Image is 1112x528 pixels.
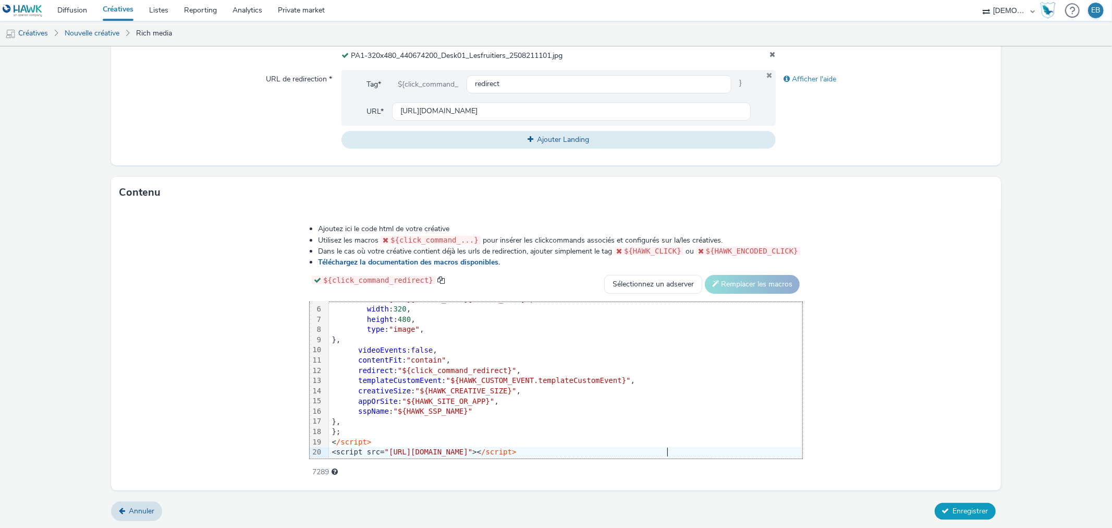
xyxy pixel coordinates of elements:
[329,345,802,356] div: : ,
[389,325,420,333] span: "image"
[385,448,473,456] span: "[URL][DOMAIN_NAME]"
[358,407,389,415] span: sspName
[398,315,411,323] span: 480
[398,366,517,375] span: "${click_command_redirect}"
[935,503,996,520] button: Enregistrer
[329,376,802,386] div: : ,
[329,417,802,427] div: },
[358,376,442,385] span: templateCustomEvent
[358,356,402,364] span: contentFit
[776,70,993,89] div: Afficher l'aide
[624,247,681,255] span: ${HAWK_CLICK}
[351,51,563,61] span: PA1-320x480_440674200_Desk01_Lesfruitiers_2508211101.jpg
[323,276,433,284] span: ${click_command_redirect}
[1040,2,1056,19] img: Hawk Academy
[329,315,802,325] div: : ,
[310,345,323,355] div: 10
[310,366,323,376] div: 12
[329,366,802,376] div: : ,
[310,406,323,417] div: 16
[310,386,323,397] div: 14
[537,135,589,145] span: Ajouter Landing
[310,396,323,406] div: 15
[1040,2,1060,19] a: Hawk Academy
[329,406,802,417] div: :
[392,102,750,121] input: url...
[329,335,802,345] div: },
[731,75,751,94] span: }
[329,397,802,407] div: : ,
[310,325,323,335] div: 8
[5,29,16,39] img: mobile
[318,246,802,257] li: Dans le cas où votre créative contient déjà les urls de redirection, ajouter simplement le tag ou
[358,387,411,395] span: creativeSize
[310,447,323,458] div: 20
[329,304,802,315] div: : ,
[262,70,336,85] label: URL de redirection *
[310,315,323,325] div: 7
[358,346,407,354] span: videoEvents
[310,355,323,366] div: 11
[411,346,433,354] span: false
[119,185,161,200] h3: Contenu
[389,75,467,94] div: ${click_command_
[318,235,802,246] li: Utilisez les macros pour insérer les clickcommands associés et configurés sur la/les créatives.
[329,386,802,397] div: : ,
[310,416,323,427] div: 17
[358,397,398,405] span: appOrSite
[329,437,802,448] div: <
[394,407,473,415] span: "${HAWK_SSP_NAME}"
[129,506,154,516] span: Annuler
[332,467,338,477] div: Longueur maximale conseillée 3000 caractères.
[59,21,125,46] a: Nouvelle créative
[705,275,800,294] button: Remplacer les macros
[367,325,385,333] span: type
[1092,3,1101,18] div: EB
[310,335,323,345] div: 9
[3,4,43,17] img: undefined Logo
[336,438,371,446] span: /script>
[481,448,516,456] span: /script>
[310,427,323,437] div: 18
[312,467,329,477] span: 7289
[329,355,802,366] div: : ,
[310,304,323,315] div: 6
[706,247,798,255] span: ${HAWK_ENCODED_CLICK}
[111,501,162,521] a: Annuler
[310,437,323,448] div: 19
[367,315,394,323] span: height
[367,305,389,313] span: width
[407,356,446,364] span: "contain"
[310,376,323,386] div: 13
[394,305,407,313] span: 320
[318,257,504,267] a: Téléchargez la documentation des macros disponibles.
[390,236,479,244] span: ${click_command_...}
[358,366,393,375] span: redirect
[367,295,380,303] span: url
[446,376,631,385] span: "${HAWK_CUSTOM_EVENT.templateCustomEvent}"
[416,387,517,395] span: "${HAWK_CREATIVE_SIZE}"
[953,506,988,516] span: Enregistrer
[402,397,494,405] span: "${HAWK_SITE_OR_APP}"
[131,21,177,46] a: Rich media
[318,224,802,234] li: Ajoutez ici le code html de votre créative
[329,427,802,437] div: };
[329,325,802,335] div: : ,
[329,447,802,458] div: <script src= ><
[385,295,530,303] span: "[URL][DOMAIN_NAME][DOMAIN_NAME]"
[341,131,775,149] button: Ajouter Landing
[437,277,445,284] span: copy to clipboard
